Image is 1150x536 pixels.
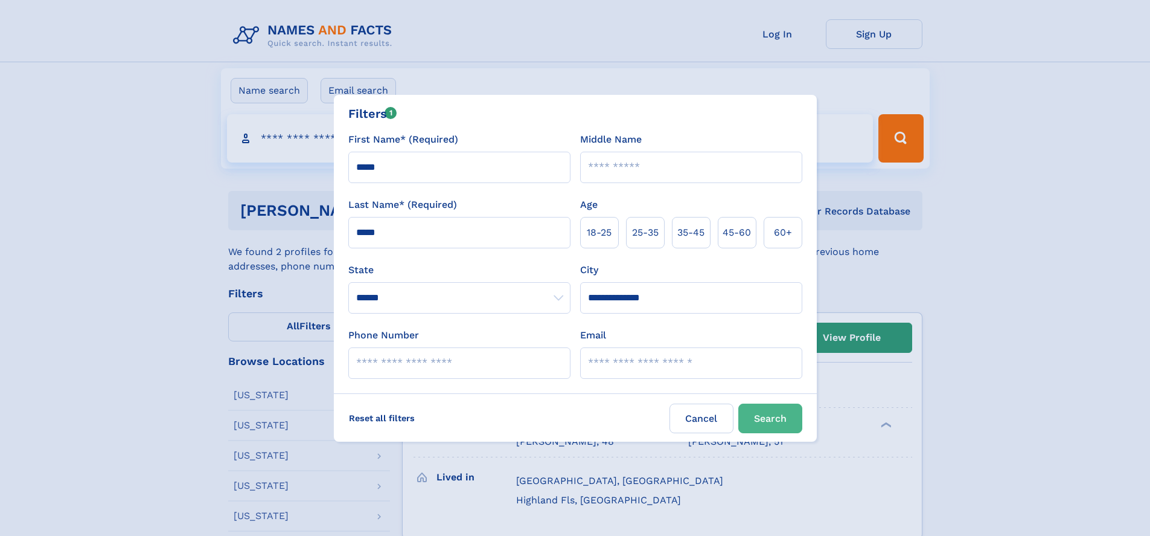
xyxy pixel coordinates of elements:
span: 18‑25 [587,225,612,240]
span: 35‑45 [677,225,704,240]
div: Filters [348,105,397,123]
label: Phone Number [348,328,419,343]
button: Search [738,404,802,433]
label: Age [580,198,598,212]
label: Middle Name [580,132,642,147]
label: State [348,263,570,277]
label: Last Name* (Required) [348,198,457,212]
label: Email [580,328,606,343]
label: First Name* (Required) [348,132,458,147]
span: 45‑60 [723,225,751,240]
label: Cancel [669,404,733,433]
label: Reset all filters [341,404,423,433]
span: 25‑35 [632,225,659,240]
span: 60+ [774,225,792,240]
label: City [580,263,598,277]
